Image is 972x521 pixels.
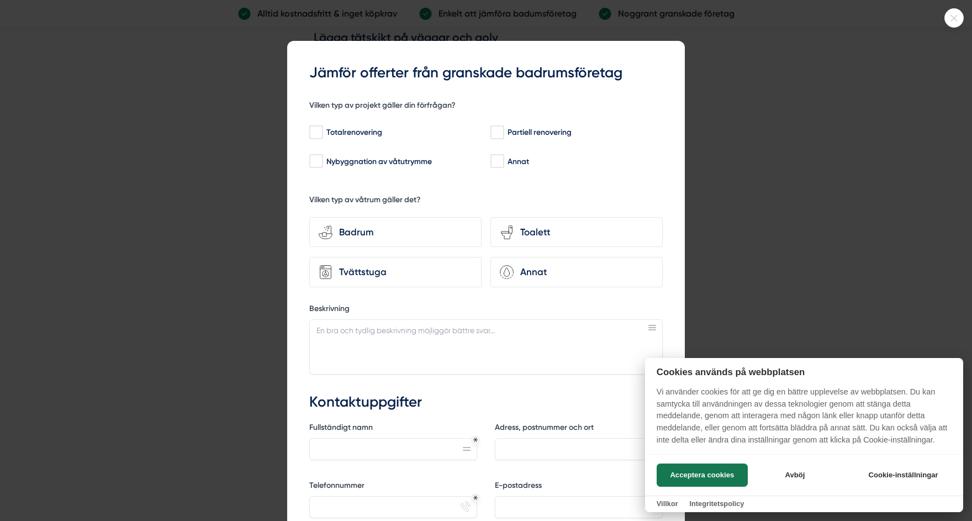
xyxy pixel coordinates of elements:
[309,156,322,167] input: Nybyggnation av våtutrymme
[495,422,663,436] label: Adress, postnummer och ort
[473,438,478,442] div: Obligatoriskt
[645,386,963,454] p: Vi använder cookies för att ge dig en bättre upplevelse av webbplatsen. Du kan samtycka till anvä...
[309,194,421,208] h5: Vilken typ av våtrum gäller det?
[495,480,663,494] label: E-postadress
[309,63,663,83] h3: Jämför offerter från granskade badrumsföretag
[855,464,952,487] button: Cookie-inställningar
[309,303,663,317] label: Beskrivning
[657,499,678,508] a: Villkor
[657,464,748,487] button: Acceptera cookies
[309,127,322,138] input: Totalrenovering
[689,499,744,508] a: Integritetspolicy
[309,422,477,436] label: Fullständigt namn
[490,127,503,138] input: Partiell renovering
[309,392,663,412] h3: Kontaktuppgifter
[645,367,963,377] h2: Cookies används på webbplatsen
[309,100,456,114] h5: Vilken typ av projekt gäller din förfrågan?
[473,496,478,500] div: Obligatoriskt
[751,464,839,487] button: Avböj
[309,480,477,494] label: Telefonnummer
[490,156,503,167] input: Annat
